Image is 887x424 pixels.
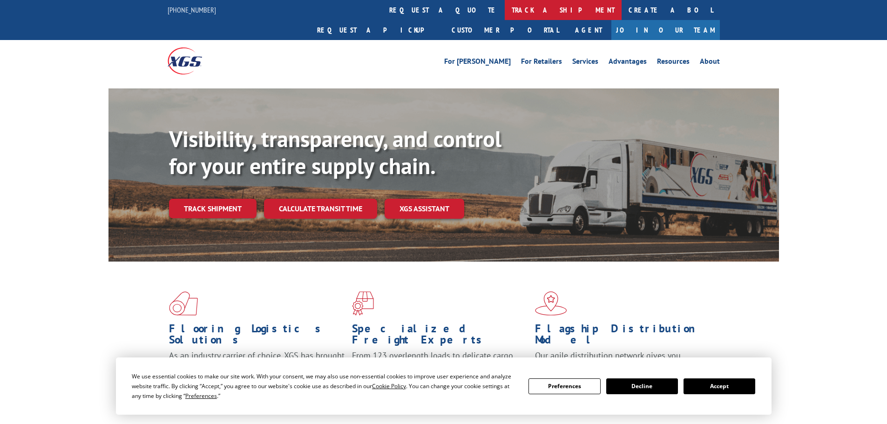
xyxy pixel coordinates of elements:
button: Decline [606,378,678,394]
p: From 123 overlength loads to delicate cargo, our experienced staff knows the best way to move you... [352,350,528,391]
span: Preferences [185,392,217,400]
img: xgs-icon-total-supply-chain-intelligence-red [169,291,198,316]
a: Calculate transit time [264,199,377,219]
a: Advantages [609,58,647,68]
h1: Flooring Logistics Solutions [169,323,345,350]
a: Customer Portal [445,20,566,40]
img: xgs-icon-flagship-distribution-model-red [535,291,567,316]
div: We use essential cookies to make our site work. With your consent, we may also use non-essential ... [132,371,517,401]
a: For Retailers [521,58,562,68]
img: xgs-icon-focused-on-flooring-red [352,291,374,316]
h1: Flagship Distribution Model [535,323,711,350]
a: XGS ASSISTANT [385,199,464,219]
a: Track shipment [169,199,257,218]
button: Preferences [528,378,600,394]
a: Request a pickup [310,20,445,40]
a: Services [572,58,598,68]
a: Join Our Team [611,20,720,40]
span: As an industry carrier of choice, XGS has brought innovation and dedication to flooring logistics... [169,350,345,383]
div: Cookie Consent Prompt [116,357,772,415]
b: Visibility, transparency, and control for your entire supply chain. [169,124,501,180]
button: Accept [684,378,755,394]
a: For [PERSON_NAME] [444,58,511,68]
a: Agent [566,20,611,40]
span: Our agile distribution network gives you nationwide inventory management on demand. [535,350,706,372]
span: Cookie Policy [372,382,406,390]
a: Resources [657,58,690,68]
a: About [700,58,720,68]
a: [PHONE_NUMBER] [168,5,216,14]
h1: Specialized Freight Experts [352,323,528,350]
